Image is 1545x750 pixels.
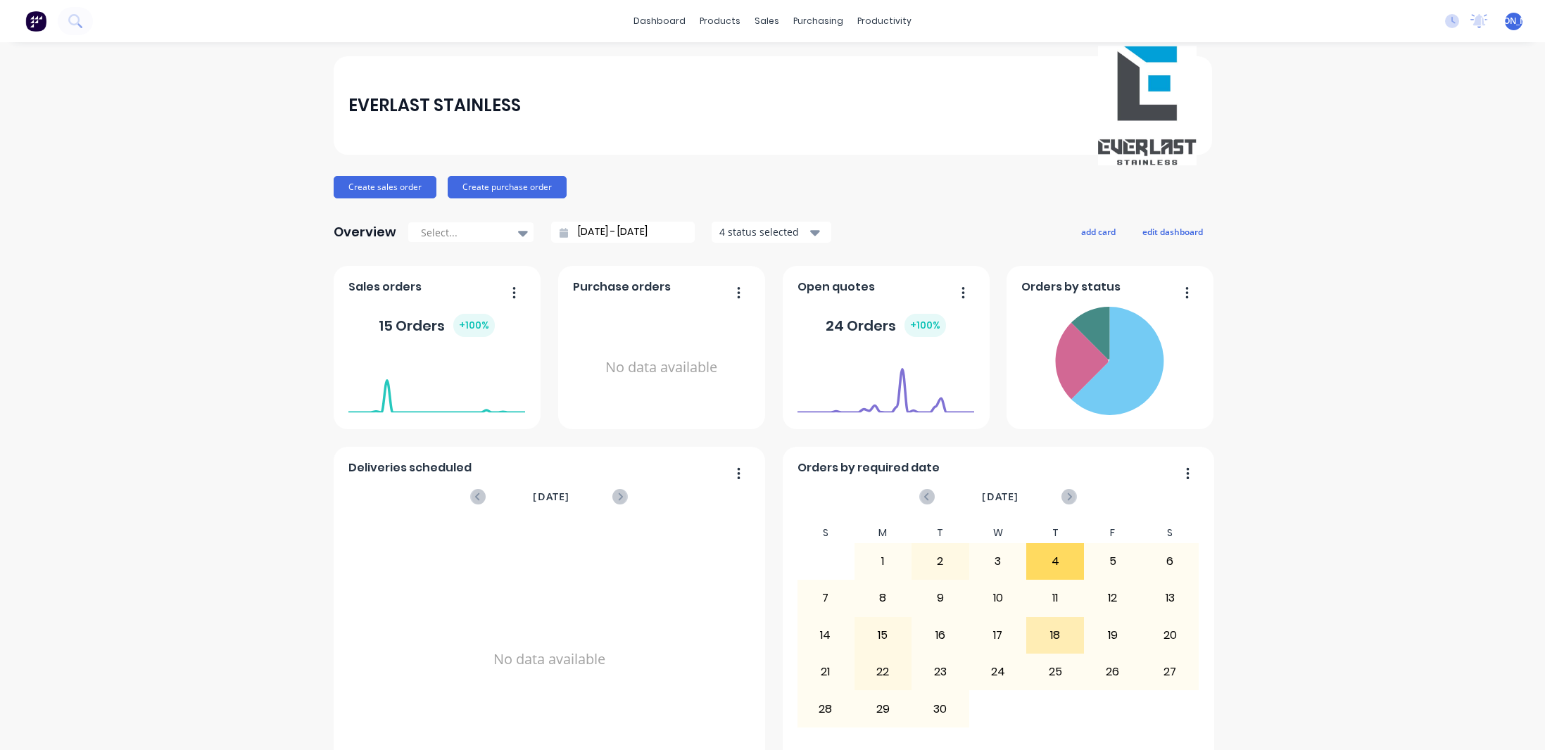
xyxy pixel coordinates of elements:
[1085,618,1141,653] div: 19
[1085,580,1141,616] div: 12
[797,279,875,295] span: Open quotes
[448,176,567,198] button: Create purchase order
[1085,654,1141,689] div: 26
[912,618,969,653] div: 16
[533,489,569,504] span: [DATE]
[693,11,748,32] div: products
[1142,544,1198,579] div: 6
[1021,279,1121,295] span: Orders by status
[912,654,969,689] div: 23
[797,580,854,616] div: 7
[453,314,495,337] div: + 100 %
[348,91,521,120] div: EVERLAST STAINLESS
[379,314,495,337] div: 15 Orders
[1084,523,1142,543] div: F
[1027,618,1083,653] div: 18
[1085,544,1141,579] div: 5
[348,459,472,476] span: Deliveries scheduled
[982,489,1019,504] span: [DATE]
[797,618,854,653] div: 14
[797,691,854,726] div: 28
[855,544,912,579] div: 1
[1027,654,1083,689] div: 25
[855,654,912,689] div: 22
[712,222,831,243] button: 4 status selected
[904,314,946,337] div: + 100 %
[970,654,1026,689] div: 24
[1133,222,1212,241] button: edit dashboard
[970,544,1026,579] div: 3
[855,618,912,653] div: 15
[970,618,1026,653] div: 17
[826,314,946,337] div: 24 Orders
[912,523,969,543] div: T
[1142,580,1198,616] div: 13
[25,11,46,32] img: Factory
[912,580,969,616] div: 9
[855,691,912,726] div: 29
[1142,654,1198,689] div: 27
[797,523,855,543] div: S
[1027,580,1083,616] div: 11
[1027,544,1083,579] div: 4
[797,654,854,689] div: 21
[912,544,969,579] div: 2
[748,11,786,32] div: sales
[855,580,912,616] div: 8
[1072,222,1125,241] button: add card
[1141,523,1199,543] div: S
[912,691,969,726] div: 30
[348,279,422,295] span: Sales orders
[970,580,1026,616] div: 10
[626,11,693,32] a: dashboard
[334,218,396,246] div: Overview
[855,523,912,543] div: M
[573,279,671,295] span: Purchase orders
[334,176,436,198] button: Create sales order
[969,523,1027,543] div: W
[1098,46,1197,165] img: EVERLAST STAINLESS
[850,11,919,32] div: productivity
[1142,618,1198,653] div: 20
[719,224,808,239] div: 4 status selected
[1026,523,1084,543] div: T
[573,301,750,434] div: No data available
[786,11,850,32] div: purchasing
